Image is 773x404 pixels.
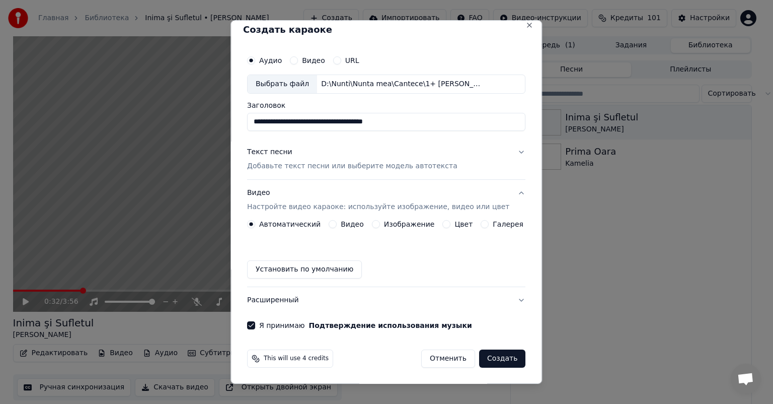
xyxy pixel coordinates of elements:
[264,355,329,363] span: This will use 4 credits
[259,57,282,64] label: Аудио
[341,221,364,228] label: Видео
[247,287,525,313] button: Расширенный
[345,57,359,64] label: URL
[247,202,509,212] p: Настройте видео караоке: используйте изображение, видео или цвет
[259,221,321,228] label: Автоматический
[247,161,457,171] p: Добавьте текст песни или выберите модель автотекста
[247,188,509,212] div: Видео
[384,221,435,228] label: Изображение
[317,79,488,89] div: D:\Nunti\Nunta mea\Cantece\1+ [PERSON_NAME] - Prietenii mei [DATE] (nana o data).mp3
[479,350,525,368] button: Создать
[247,147,292,157] div: Текст песни
[247,220,525,287] div: ВидеоНастройте видео караоке: используйте изображение, видео или цвет
[309,322,472,329] button: Я принимаю
[247,260,362,279] button: Установить по умолчанию
[247,139,525,179] button: Текст песниДобавьте текст песни или выберите модель автотекста
[421,350,475,368] button: Отменить
[493,221,524,228] label: Галерея
[248,75,317,93] div: Выбрать файл
[247,180,525,220] button: ВидеоНастройте видео караоке: используйте изображение, видео или цвет
[302,57,325,64] label: Видео
[247,102,525,109] label: Заголовок
[243,25,529,34] h2: Создать караоке
[259,322,472,329] label: Я принимаю
[455,221,473,228] label: Цвет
